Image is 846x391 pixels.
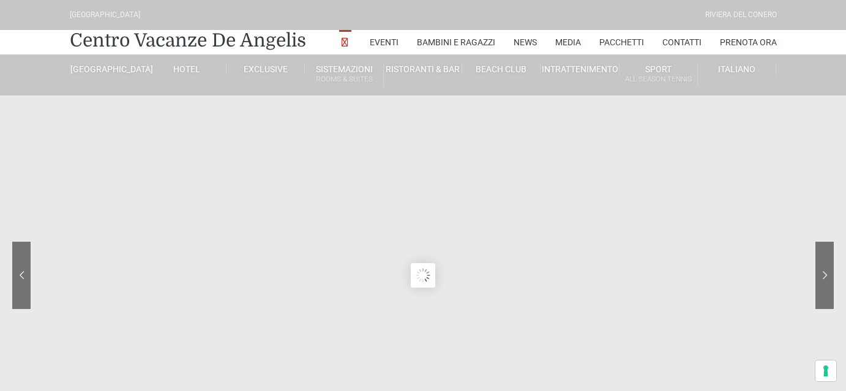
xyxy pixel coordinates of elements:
[370,30,399,54] a: Eventi
[384,64,462,75] a: Ristoranti & Bar
[70,28,306,53] a: Centro Vacanze De Angelis
[815,360,836,381] button: Le tue preferenze relative al consenso per le tecnologie di tracciamento
[541,64,619,75] a: Intrattenimento
[417,30,495,54] a: Bambini e Ragazzi
[620,64,698,86] a: SportAll Season Tennis
[720,30,777,54] a: Prenota Ora
[599,30,644,54] a: Pacchetti
[705,9,777,21] div: Riviera Del Conero
[226,64,305,75] a: Exclusive
[698,64,776,75] a: Italiano
[305,64,383,86] a: SistemazioniRooms & Suites
[462,64,541,75] a: Beach Club
[70,9,140,21] div: [GEOGRAPHIC_DATA]
[718,64,755,74] span: Italiano
[70,64,148,75] a: [GEOGRAPHIC_DATA]
[514,30,537,54] a: News
[555,30,581,54] a: Media
[148,64,226,75] a: Hotel
[662,30,702,54] a: Contatti
[10,343,47,380] iframe: Customerly Messenger Launcher
[620,73,697,85] small: All Season Tennis
[305,73,383,85] small: Rooms & Suites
